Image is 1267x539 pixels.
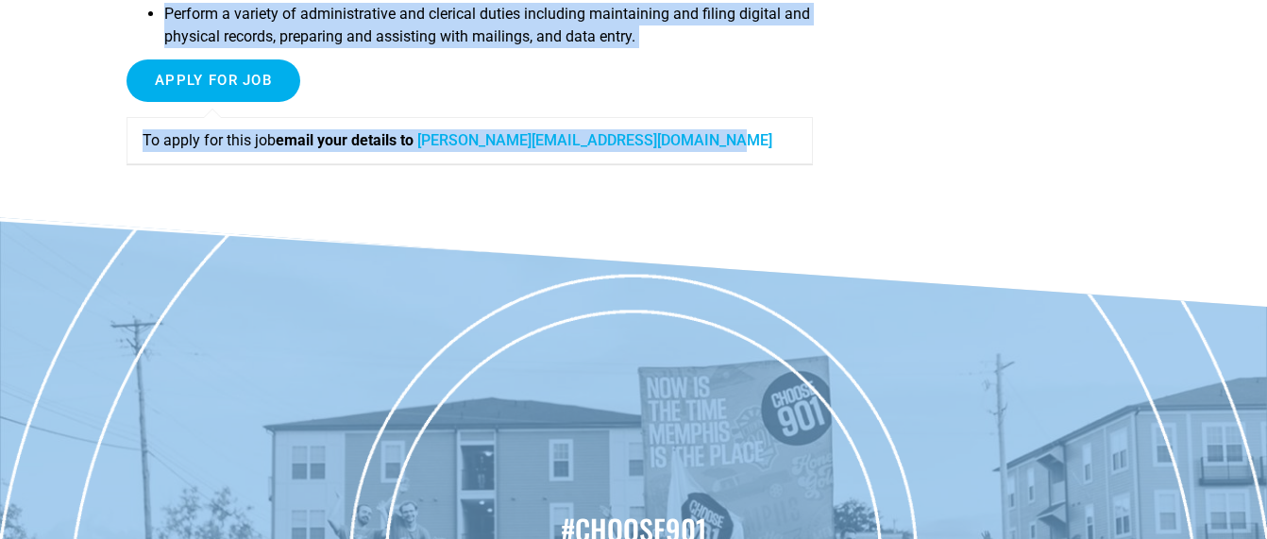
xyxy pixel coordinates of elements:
strong: email your details to [276,131,414,149]
li: Perform a variety of administrative and clerical duties including maintaining and filing digital ... [164,3,812,59]
input: Apply for job [127,59,300,102]
p: To apply for this job [143,129,796,152]
a: [PERSON_NAME][EMAIL_ADDRESS][DOMAIN_NAME] [417,131,772,149]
